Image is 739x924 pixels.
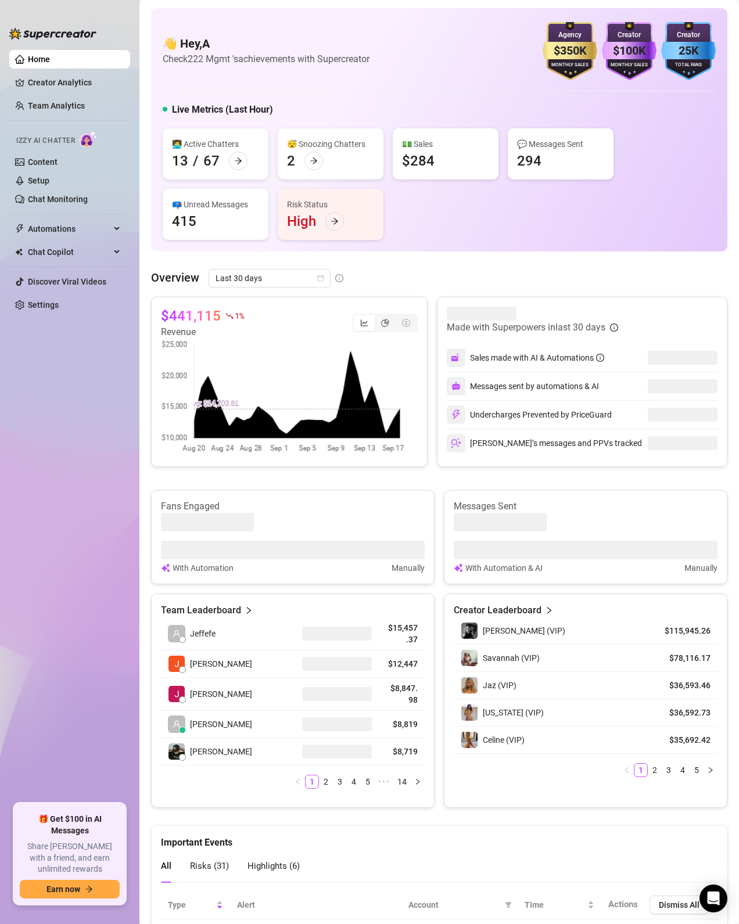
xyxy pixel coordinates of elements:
[461,732,478,748] img: Celine (VIP)
[360,319,368,327] span: line-chart
[461,623,478,639] img: Kennedy (VIP)
[291,775,305,789] button: left
[543,30,597,41] div: Agency
[15,248,23,256] img: Chat Copilot
[305,775,319,789] li: 1
[543,22,597,80] img: gold-badge-CigiZidd.svg
[483,735,525,745] span: Celine (VIP)
[658,625,711,637] article: $115,945.26
[287,152,295,170] div: 2
[659,900,699,909] span: Dismiss All
[20,814,120,836] span: 🎁 Get $100 in AI Messages
[163,52,369,66] article: Check 222 Mgmt 's achievements with Supercreator
[247,861,300,871] span: Highlights ( 6 )
[543,62,597,69] div: Monthly Sales
[661,62,716,69] div: Total Fans
[375,775,393,789] li: Next 5 Pages
[333,775,346,788] a: 3
[310,157,318,165] span: arrow-right
[451,409,461,420] img: svg%3e
[335,274,343,282] span: info-circle
[173,562,234,574] article: With Automation
[392,562,425,574] article: Manually
[393,775,411,789] li: 14
[28,55,50,64] a: Home
[602,22,657,80] img: purple-badge-B9DA21FR.svg
[676,763,690,777] li: 4
[163,35,369,52] h4: 👋 Hey, A
[28,277,106,286] a: Discover Viral Videos
[610,323,618,332] span: info-circle
[386,746,418,757] article: $8,719
[168,743,185,760] img: Jericko
[28,220,110,238] span: Automations
[28,195,88,204] a: Chat Monitoring
[190,718,252,731] span: [PERSON_NAME]
[15,224,24,233] span: thunderbolt
[172,198,259,211] div: 📪 Unread Messages
[690,764,703,776] a: 5
[684,562,718,574] article: Manually
[161,307,221,325] article: $441,115
[517,138,604,150] div: 💬 Messages Sent
[287,198,374,211] div: Risk Status
[381,319,389,327] span: pie-chart
[353,314,418,332] div: segmented control
[190,688,252,700] span: [PERSON_NAME]
[704,763,718,777] button: right
[648,763,662,777] li: 2
[414,778,421,785] span: right
[168,656,185,672] img: Josua Escabarte
[230,891,401,919] th: Alert
[386,718,418,730] article: $8,819
[295,778,302,785] span: left
[620,763,634,777] button: left
[648,764,661,776] a: 2
[28,300,59,310] a: Settings
[317,275,324,282] span: calendar
[650,896,709,914] button: Dismiss All
[347,775,360,788] a: 4
[451,382,461,391] img: svg%3e
[451,438,461,448] img: svg%3e
[483,681,516,690] span: Jaz (VIP)
[483,708,544,717] span: [US_STATE] (VIP)
[517,152,541,170] div: 294
[361,775,375,789] li: 5
[151,269,199,286] article: Overview
[662,764,675,776] a: 3
[461,677,478,693] img: Jaz (VIP)
[402,319,410,327] span: dollar-circle
[386,622,418,645] article: $15,457.37
[168,686,185,702] img: Jane
[461,704,478,721] img: Georgia (VIP)
[161,826,718,850] div: Important Events
[291,775,305,789] li: Previous Page
[216,269,324,287] span: Last 30 days
[634,763,648,777] li: 1
[161,603,241,617] article: Team Leaderboard
[602,42,657,60] div: $100K
[172,152,188,170] div: 13
[172,212,196,231] div: 415
[699,885,727,912] div: Open Intercom Messenger
[402,138,489,150] div: 💵 Sales
[602,62,657,69] div: Monthly Sales
[525,898,585,911] span: Time
[234,157,242,165] span: arrow-right
[306,775,318,788] a: 1
[245,603,253,617] span: right
[46,885,80,894] span: Earn now
[190,657,252,670] span: [PERSON_NAME]
[411,775,425,789] li: Next Page
[20,880,120,898] button: Earn nowarrow-right
[634,764,647,776] a: 1
[470,351,604,364] div: Sales made with AI & Automations
[623,767,630,774] span: left
[331,217,339,225] span: arrow-right
[505,901,512,908] span: filter
[620,763,634,777] li: Previous Page
[225,312,234,320] span: fall
[483,653,540,663] span: Savannah (VIP)
[658,707,711,718] article: $36,592.73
